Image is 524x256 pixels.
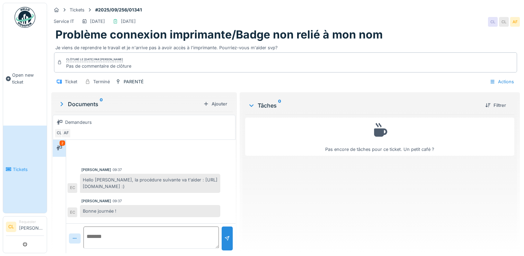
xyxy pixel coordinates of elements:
div: Hello [PERSON_NAME], la procédure suivante va t'aider : [URL][DOMAIN_NAME] :) [80,174,220,193]
div: [PERSON_NAME] [81,167,111,172]
div: Clôturé le [DATE] par [PERSON_NAME] [66,57,123,62]
sup: 0 [100,100,103,108]
div: Ticket [65,78,77,85]
div: Tickets [70,7,85,13]
div: Pas encore de tâches pour ce ticket. Un petit café ? [250,121,510,153]
div: CL [499,17,509,27]
div: Service IT [54,18,74,25]
span: Tickets [13,166,44,173]
div: 10:53 [202,223,211,228]
div: Filtrer [482,101,509,110]
img: Badge_color-CXgf-gQk.svg [15,7,35,28]
strong: #2025/09/256/01341 [92,7,145,13]
div: [DATE] [90,18,105,25]
span: Open new ticket [12,72,44,85]
div: 09:37 [113,167,122,172]
li: CL [6,222,16,232]
a: Open new ticket [3,32,47,126]
div: CL [488,17,498,27]
li: [PERSON_NAME] [19,219,44,234]
div: [DATE] [121,18,136,25]
div: Bonne journée ! [80,205,220,217]
sup: 0 [278,101,281,110]
div: Ajouter [201,99,230,109]
div: [PERSON_NAME] [81,198,111,204]
div: Vous [212,223,220,228]
a: Tickets [3,126,47,213]
div: Requester [19,219,44,224]
div: 2 [60,140,65,146]
div: CL [54,128,64,138]
div: EC [68,183,77,193]
div: 09:37 [113,198,122,204]
div: Terminé [93,78,110,85]
div: Pas de commentaire de clôture [66,63,131,69]
a: CL Requester[PERSON_NAME] [6,219,44,236]
div: Demandeurs [65,119,92,126]
div: Actions [487,77,517,87]
div: Je viens de reprendre le travail et je n'arrive pas à avoir accès à l'imprimante. Pourriez-vous m... [55,42,516,51]
div: Documents [58,100,201,108]
div: PARENTÉ [124,78,144,85]
div: Tâches [248,101,480,110]
div: EC [68,207,77,217]
div: AF [510,17,520,27]
div: AF [61,128,71,138]
h1: Problème connexion imprimante/Badge non relié à mon nom [55,28,383,41]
